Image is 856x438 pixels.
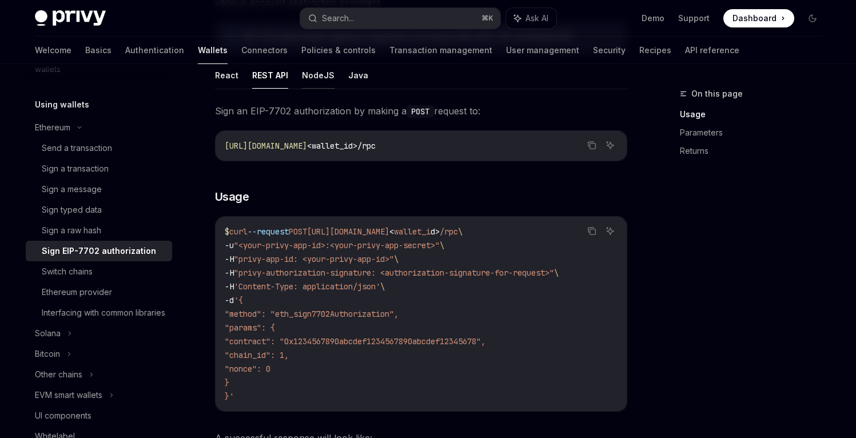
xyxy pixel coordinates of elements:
[389,226,394,237] span: <
[35,10,106,26] img: dark logo
[584,224,599,238] button: Copy the contents from the code block
[241,37,288,64] a: Connectors
[440,226,458,237] span: /rpc
[458,226,463,237] span: \
[234,240,440,250] span: "<your-privy-app-id>:<your-privy-app-secret>"
[35,409,91,423] div: UI components
[803,9,822,27] button: Toggle dark mode
[125,37,184,64] a: Authentication
[394,254,399,264] span: \
[506,37,579,64] a: User management
[198,37,228,64] a: Wallets
[234,254,394,264] span: "privy-app-id: <your-privy-app-id>"
[680,105,831,124] a: Usage
[525,13,548,24] span: Ask AI
[225,226,229,237] span: $
[215,103,627,119] span: Sign an EIP-7702 authorization by making a request to:
[26,302,172,323] a: Interfacing with common libraries
[26,200,172,220] a: Sign typed data
[407,105,434,118] code: POST
[252,62,288,89] button: REST API
[300,8,500,29] button: Search...⌘K
[225,268,234,278] span: -H
[26,405,172,426] a: UI components
[302,62,335,89] button: NodeJS
[234,281,380,292] span: 'Content-Type: application/json'
[225,391,234,401] span: }'
[215,189,249,205] span: Usage
[26,158,172,179] a: Sign a transaction
[225,322,275,333] span: "params": {
[380,281,385,292] span: \
[85,37,112,64] a: Basics
[42,162,109,176] div: Sign a transaction
[603,224,618,238] button: Ask AI
[506,8,556,29] button: Ask AI
[42,141,112,155] div: Send a transaction
[234,268,554,278] span: "privy-authorization-signature: <authorization-signature-for-request>"
[26,261,172,282] a: Switch chains
[307,141,376,151] span: <wallet_id>/rpc
[42,203,102,217] div: Sign typed data
[26,138,172,158] a: Send a transaction
[603,138,618,153] button: Ask AI
[35,98,89,112] h5: Using wallets
[639,37,671,64] a: Recipes
[229,226,248,237] span: curl
[26,241,172,261] a: Sign EIP-7702 authorization
[35,368,82,381] div: Other chains
[35,326,61,340] div: Solana
[431,226,435,237] span: d
[732,13,777,24] span: Dashboard
[691,87,743,101] span: On this page
[42,182,102,196] div: Sign a message
[554,268,559,278] span: \
[440,240,444,250] span: \
[642,13,664,24] a: Demo
[394,226,431,237] span: wallet_i
[225,295,234,305] span: -d
[678,13,710,24] a: Support
[435,226,440,237] span: >
[680,124,831,142] a: Parameters
[481,14,493,23] span: ⌘ K
[225,254,234,264] span: -H
[685,37,739,64] a: API reference
[35,121,70,134] div: Ethereum
[225,377,229,388] span: }
[307,226,389,237] span: [URL][DOMAIN_NAME]
[322,11,354,25] div: Search...
[680,142,831,160] a: Returns
[26,220,172,241] a: Sign a raw hash
[234,295,243,305] span: '{
[42,285,112,299] div: Ethereum provider
[42,224,101,237] div: Sign a raw hash
[593,37,626,64] a: Security
[584,138,599,153] button: Copy the contents from the code block
[225,350,289,360] span: "chain_id": 1,
[42,265,93,278] div: Switch chains
[35,347,60,361] div: Bitcoin
[42,244,156,258] div: Sign EIP-7702 authorization
[225,336,485,347] span: "contract": "0x1234567890abcdef1234567890abcdef12345678",
[723,9,794,27] a: Dashboard
[225,281,234,292] span: -H
[348,62,368,89] button: Java
[225,240,234,250] span: -u
[225,309,399,319] span: "method": "eth_sign7702Authorization",
[225,141,307,151] span: [URL][DOMAIN_NAME]
[26,179,172,200] a: Sign a message
[225,364,270,374] span: "nonce": 0
[215,62,238,89] button: React
[389,37,492,64] a: Transaction management
[26,282,172,302] a: Ethereum provider
[35,388,102,402] div: EVM smart wallets
[301,37,376,64] a: Policies & controls
[289,226,307,237] span: POST
[42,306,165,320] div: Interfacing with common libraries
[248,226,289,237] span: --request
[35,37,71,64] a: Welcome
